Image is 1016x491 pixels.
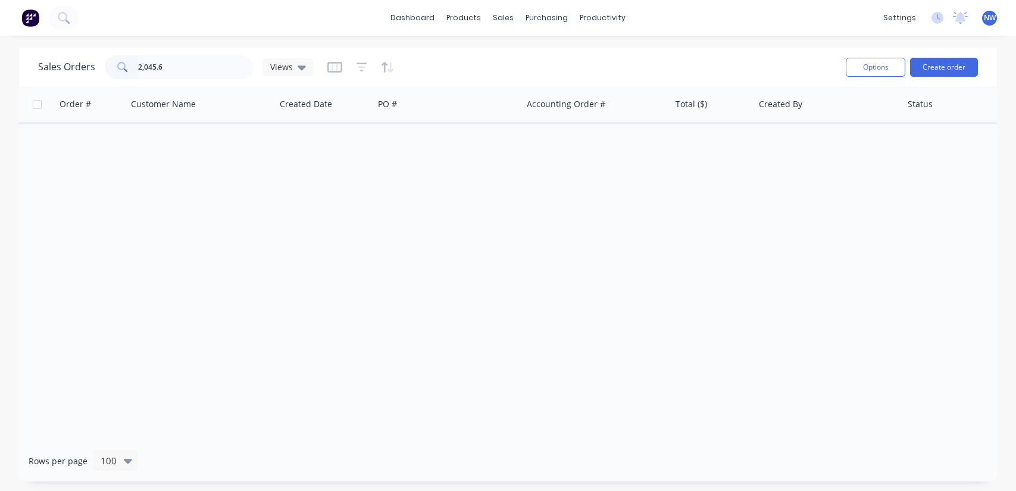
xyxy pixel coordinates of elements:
[574,9,632,27] div: productivity
[38,61,95,73] h1: Sales Orders
[280,98,332,110] div: Created Date
[759,98,802,110] div: Created By
[846,58,905,77] button: Options
[21,9,39,27] img: Factory
[384,9,440,27] a: dashboard
[984,12,996,23] span: NW
[910,58,978,77] button: Create order
[527,98,605,110] div: Accounting Order #
[487,9,520,27] div: sales
[520,9,574,27] div: purchasing
[440,9,487,27] div: products
[29,455,87,467] span: Rows per page
[131,98,196,110] div: Customer Name
[676,98,707,110] div: Total ($)
[138,55,254,79] input: Search...
[378,98,397,110] div: PO #
[877,9,922,27] div: settings
[60,98,91,110] div: Order #
[908,98,933,110] div: Status
[270,61,293,73] span: Views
